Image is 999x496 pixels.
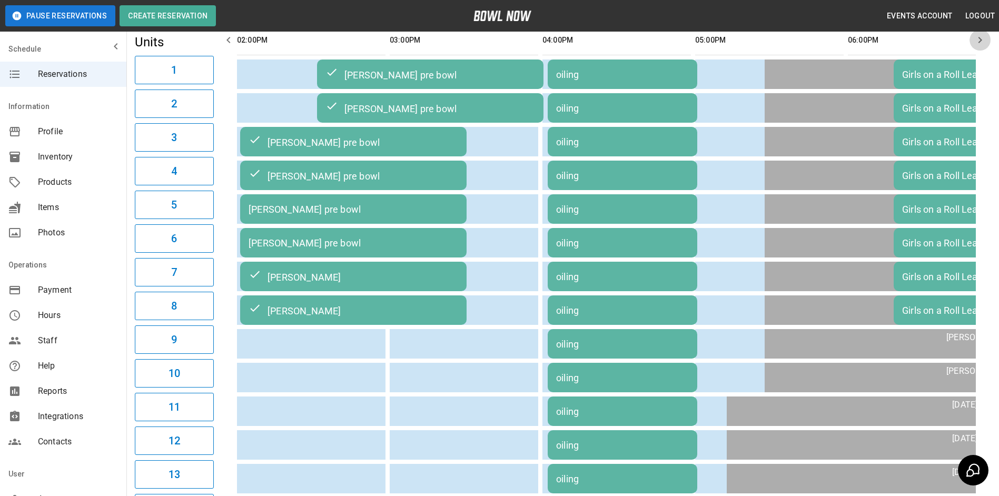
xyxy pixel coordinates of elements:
button: 10 [135,359,214,388]
div: oiling [556,69,689,80]
button: Pause Reservations [5,5,115,26]
button: 12 [135,426,214,455]
button: Logout [961,6,999,26]
h5: Units [135,34,214,51]
h6: 6 [171,230,177,247]
span: Photos [38,226,118,239]
div: oiling [556,406,689,417]
h6: 1 [171,62,177,78]
h6: 12 [169,432,180,449]
span: Profile [38,125,118,138]
span: Items [38,201,118,214]
h6: 3 [171,129,177,146]
span: Inventory [38,151,118,163]
div: [PERSON_NAME] pre bowl [249,204,458,215]
button: 8 [135,292,214,320]
div: oiling [556,271,689,282]
h6: 7 [171,264,177,281]
button: 1 [135,56,214,84]
span: Products [38,176,118,189]
button: 11 [135,393,214,421]
button: Events Account [883,6,957,26]
div: [PERSON_NAME] pre bowl [249,135,458,148]
h6: 4 [171,163,177,180]
h6: 13 [169,466,180,483]
button: 4 [135,157,214,185]
div: [PERSON_NAME] [249,270,458,283]
div: oiling [556,339,689,350]
button: 7 [135,258,214,286]
span: Hours [38,309,118,322]
div: oiling [556,204,689,215]
span: Contacts [38,435,118,448]
div: oiling [556,372,689,383]
div: oiling [556,440,689,451]
h6: 2 [171,95,177,112]
span: Staff [38,334,118,347]
div: [PERSON_NAME] pre bowl [249,169,458,182]
div: [PERSON_NAME] pre bowl [325,68,535,81]
h6: 9 [171,331,177,348]
button: 3 [135,123,214,152]
span: Reports [38,385,118,398]
div: [PERSON_NAME] pre bowl [249,237,458,249]
button: 6 [135,224,214,253]
button: 13 [135,460,214,489]
h6: 11 [169,399,180,415]
div: oiling [556,305,689,316]
span: Help [38,360,118,372]
div: oiling [556,170,689,181]
div: [PERSON_NAME] [249,304,458,316]
h6: 10 [169,365,180,382]
div: oiling [556,136,689,147]
h6: 5 [171,196,177,213]
span: Reservations [38,68,118,81]
img: logo [473,11,531,21]
h6: 8 [171,297,177,314]
div: oiling [556,237,689,249]
button: 9 [135,325,214,354]
button: 2 [135,90,214,118]
div: oiling [556,473,689,484]
div: [PERSON_NAME] pre bowl [325,102,535,114]
span: Integrations [38,410,118,423]
div: oiling [556,103,689,114]
span: Payment [38,284,118,296]
button: Create Reservation [120,5,216,26]
button: 5 [135,191,214,219]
